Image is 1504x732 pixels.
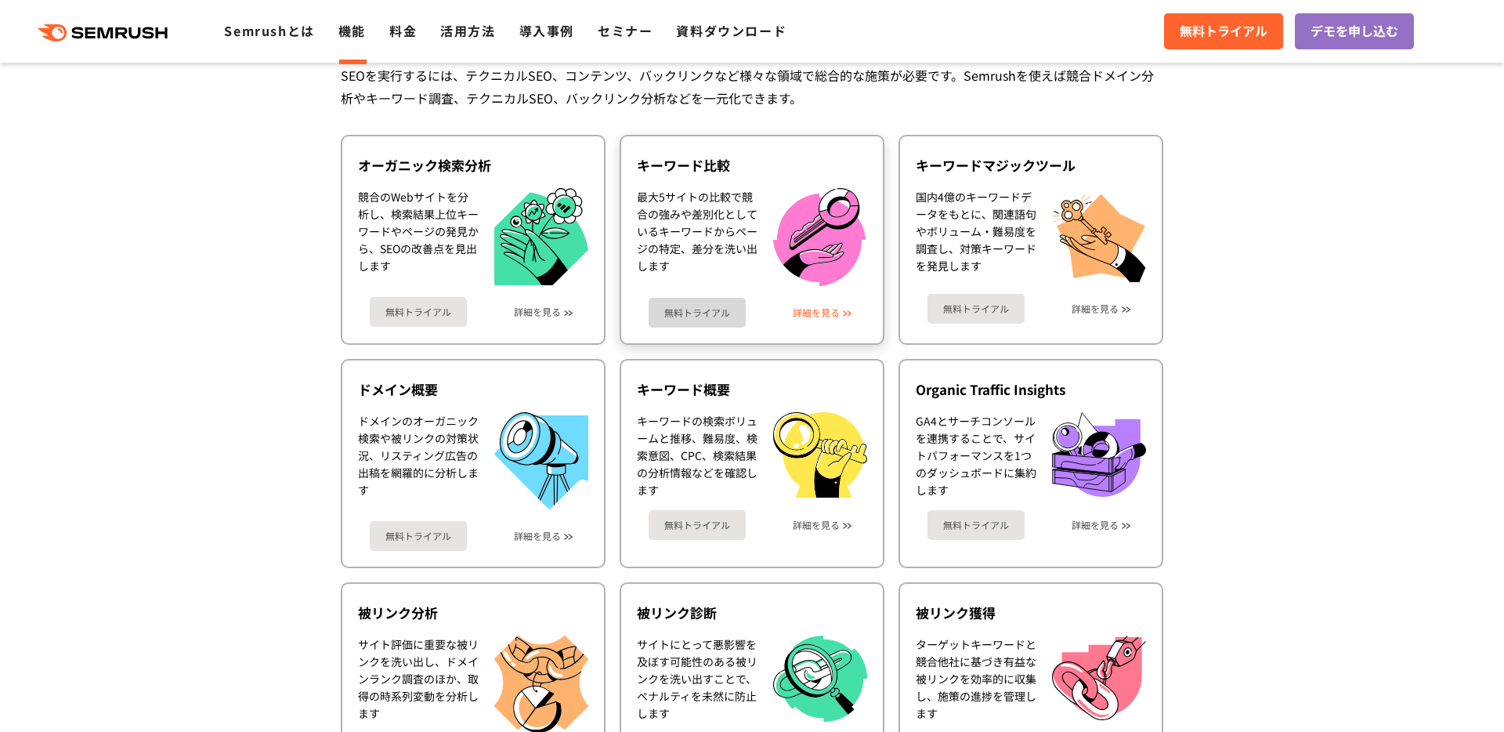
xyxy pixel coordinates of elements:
[440,21,495,40] a: 活用方法
[341,64,1163,110] div: SEOを実行するには、テクニカルSEO、コンテンツ、バックリンクなど様々な領域で総合的な施策が必要です。Semrushを使えば競合ドメイン分析やキーワード調査、テクニカルSEO、バックリンク分析...
[598,21,653,40] a: セミナー
[637,156,867,175] div: キーワード比較
[916,156,1146,175] div: キーワードマジックツール
[370,521,467,551] a: 無料トライアル
[1072,303,1119,314] a: 詳細を見る
[389,21,417,40] a: 料金
[358,380,588,399] div: ドメイン概要
[519,21,574,40] a: 導入事例
[637,380,867,399] div: キーワード概要
[793,307,840,318] a: 詳細を見る
[358,156,588,175] div: オーガニック検索分析
[637,636,757,723] div: サイトにとって悪影響を及ぼす可能性のある被リンクを洗い出すことで、ペナルティを未然に防止します
[1311,21,1398,42] span: デモを申し込む
[514,306,561,317] a: 詳細を見る
[358,412,479,509] div: ドメインのオーガニック検索や被リンクの対策状況、リスティング広告の出稿を網羅的に分析します
[1052,636,1146,720] img: 被リンク獲得
[1052,188,1146,282] img: キーワードマジックツール
[1052,412,1146,497] img: Organic Traffic Insights
[916,603,1146,622] div: 被リンク獲得
[338,21,366,40] a: 機能
[224,21,314,40] a: Semrushとは
[1164,13,1283,49] a: 無料トライアル
[916,188,1036,282] div: 国内4億のキーワードデータをもとに、関連語句やボリューム・難易度を調査し、対策キーワードを発見します
[514,531,561,542] a: 詳細を見る
[916,636,1036,722] div: ターゲットキーワードと競合他社に基づき有益な被リンクを効率的に収集し、施策の進捗を管理します
[773,636,867,723] img: 被リンク診断
[637,412,757,498] div: キーワードの検索ボリュームと推移、難易度、検索意図、CPC、検索結果の分析情報などを確認します
[494,412,588,509] img: ドメイン概要
[676,21,786,40] a: 資料ダウンロード
[773,412,867,498] img: キーワード概要
[793,520,840,531] a: 詳細を見る
[358,603,588,622] div: 被リンク分析
[1295,13,1414,49] a: デモを申し込む
[927,294,1025,324] a: 無料トライアル
[637,188,757,286] div: 最大5サイトの比較で競合の強みや差別化としているキーワードからページの特定、差分を洗い出します
[916,412,1036,498] div: GA4とサーチコンソールを連携することで、サイトパフォーマンスを1つのダッシュボードに集約します
[494,188,588,286] img: オーガニック検索分析
[370,297,467,327] a: 無料トライアル
[358,188,479,286] div: 競合のWebサイトを分析し、検索結果上位キーワードやページの発見から、SEOの改善点を見出します
[649,298,746,328] a: 無料トライアル
[1180,21,1267,42] span: 無料トライアル
[927,510,1025,540] a: 無料トライアル
[916,380,1146,399] div: Organic Traffic Insights
[773,188,866,286] img: キーワード比較
[649,510,746,540] a: 無料トライアル
[637,603,867,622] div: 被リンク診断
[1072,520,1119,531] a: 詳細を見る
